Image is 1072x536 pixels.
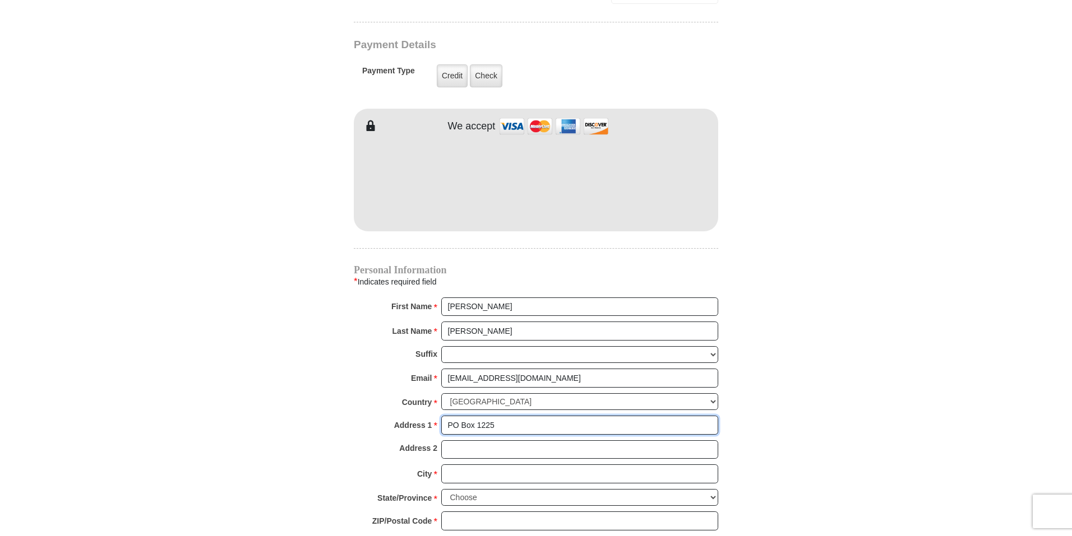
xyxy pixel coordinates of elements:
[394,417,432,433] strong: Address 1
[415,346,437,362] strong: Suffix
[392,323,432,339] strong: Last Name
[399,440,437,456] strong: Address 2
[437,64,468,87] label: Credit
[448,120,496,133] h4: We accept
[391,299,432,314] strong: First Name
[498,114,610,138] img: credit cards accepted
[354,274,718,289] div: Indicates required field
[411,370,432,386] strong: Email
[372,513,432,529] strong: ZIP/Postal Code
[470,64,502,87] label: Check
[362,66,415,81] h5: Payment Type
[402,394,432,410] strong: Country
[354,265,718,274] h4: Personal Information
[417,466,432,482] strong: City
[354,39,640,52] h3: Payment Details
[377,490,432,506] strong: State/Province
